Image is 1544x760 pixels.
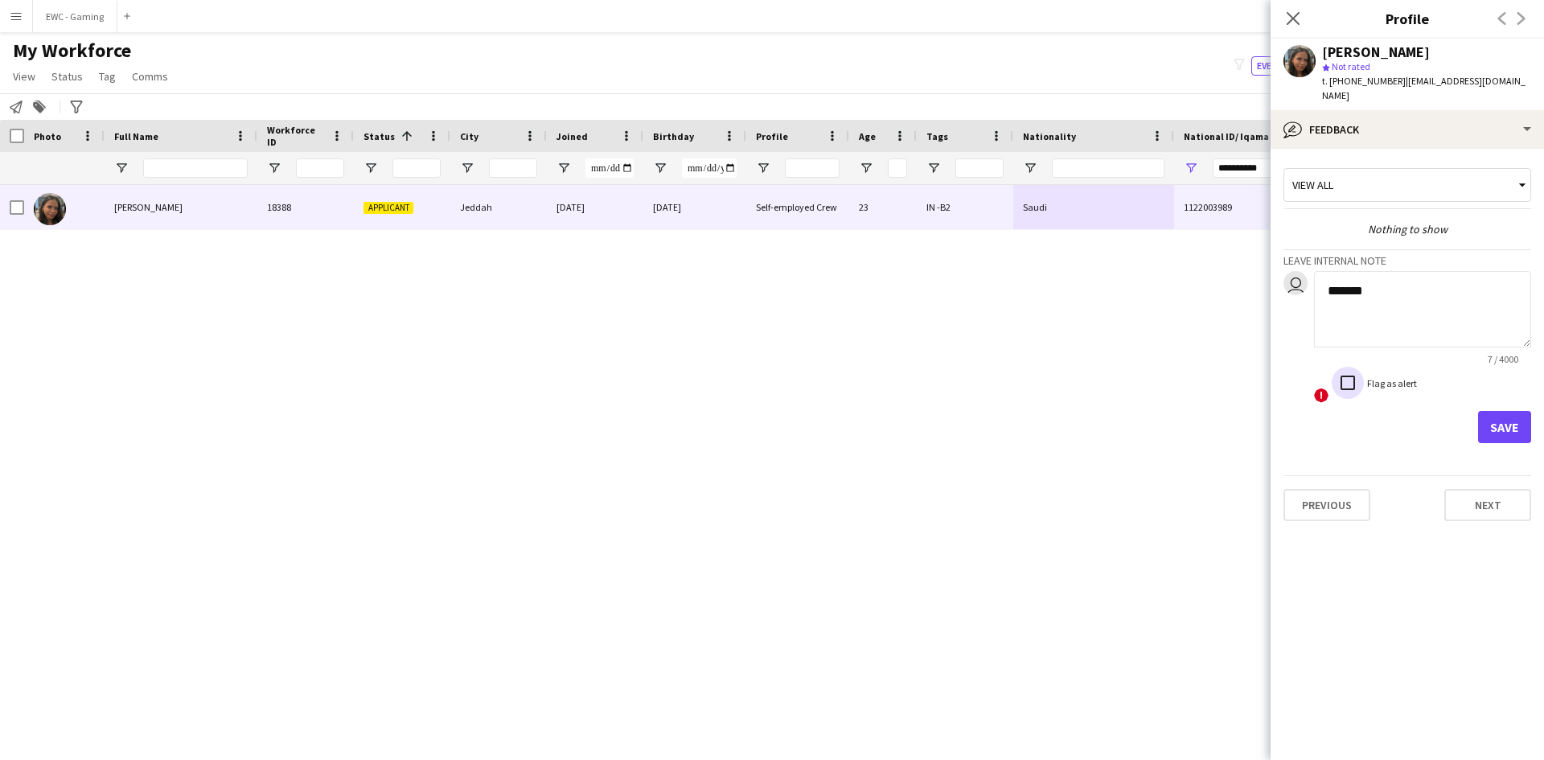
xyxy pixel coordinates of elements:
app-action-btn: Add to tag [30,97,49,117]
button: EWC - Gaming [33,1,117,32]
span: Applicant [363,202,413,214]
span: Profile [756,130,788,142]
button: Open Filter Menu [556,161,571,175]
div: Self-employed Crew [746,185,849,229]
button: Open Filter Menu [1023,161,1037,175]
span: Photo [34,130,61,142]
app-action-btn: Notify workforce [6,97,26,117]
span: National ID/ Iqama number [1184,130,1305,142]
span: Nationality [1023,130,1076,142]
button: Open Filter Menu [460,161,474,175]
span: ! [1314,388,1328,403]
div: Feedback [1271,110,1544,149]
span: [PERSON_NAME] [114,201,183,213]
a: Status [45,66,89,87]
input: Tags Filter Input [955,158,1004,178]
button: Everyone8,174 [1251,56,1332,76]
span: City [460,130,478,142]
button: Next [1444,489,1531,521]
button: Open Filter Menu [653,161,667,175]
div: Jeddah [450,185,547,229]
h3: Profile [1271,8,1544,29]
button: Open Filter Menu [1184,161,1198,175]
img: Loulwa Haider [34,193,66,225]
input: City Filter Input [489,158,537,178]
span: | [EMAIL_ADDRESS][DOMAIN_NAME] [1322,75,1526,101]
input: Nationality Filter Input [1052,158,1164,178]
input: Birthday Filter Input [682,158,737,178]
a: View [6,66,42,87]
span: Status [363,130,395,142]
span: Full Name [114,130,158,142]
input: Age Filter Input [888,158,907,178]
input: Status Filter Input [392,158,441,178]
div: IN -B2 [917,185,1013,229]
span: Joined [556,130,588,142]
button: Previous [1283,489,1370,521]
a: Comms [125,66,175,87]
app-action-btn: Advanced filters [67,97,86,117]
span: View [13,69,35,84]
button: Open Filter Menu [859,161,873,175]
div: [DATE] [643,185,746,229]
div: 23 [849,185,917,229]
div: Nothing to show [1283,222,1531,236]
span: Birthday [653,130,694,142]
h3: Leave internal note [1283,253,1531,268]
button: Open Filter Menu [926,161,941,175]
input: Workforce ID Filter Input [296,158,344,178]
input: Profile Filter Input [785,158,840,178]
button: Open Filter Menu [267,161,281,175]
input: National ID/ Iqama number Filter Input [1213,158,1325,178]
a: Tag [92,66,122,87]
input: Full Name Filter Input [143,158,248,178]
span: Tags [926,130,948,142]
span: My Workforce [13,39,131,63]
input: Joined Filter Input [585,158,634,178]
button: Open Filter Menu [363,161,378,175]
span: Workforce ID [267,124,325,148]
button: Open Filter Menu [114,161,129,175]
span: Age [859,130,876,142]
div: 18388 [257,185,354,229]
div: [PERSON_NAME] [1322,45,1430,60]
div: [DATE] [547,185,643,229]
button: Open Filter Menu [756,161,770,175]
span: View all [1292,178,1333,192]
label: Flag as alert [1364,377,1417,389]
span: Tag [99,69,116,84]
div: Saudi [1013,185,1174,229]
span: 1122003989 [1184,201,1232,213]
span: Status [51,69,83,84]
button: Save [1478,411,1531,443]
span: Comms [132,69,168,84]
span: Not rated [1332,60,1370,72]
span: t. [PHONE_NUMBER] [1322,75,1406,87]
span: 7 / 4000 [1475,353,1531,365]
